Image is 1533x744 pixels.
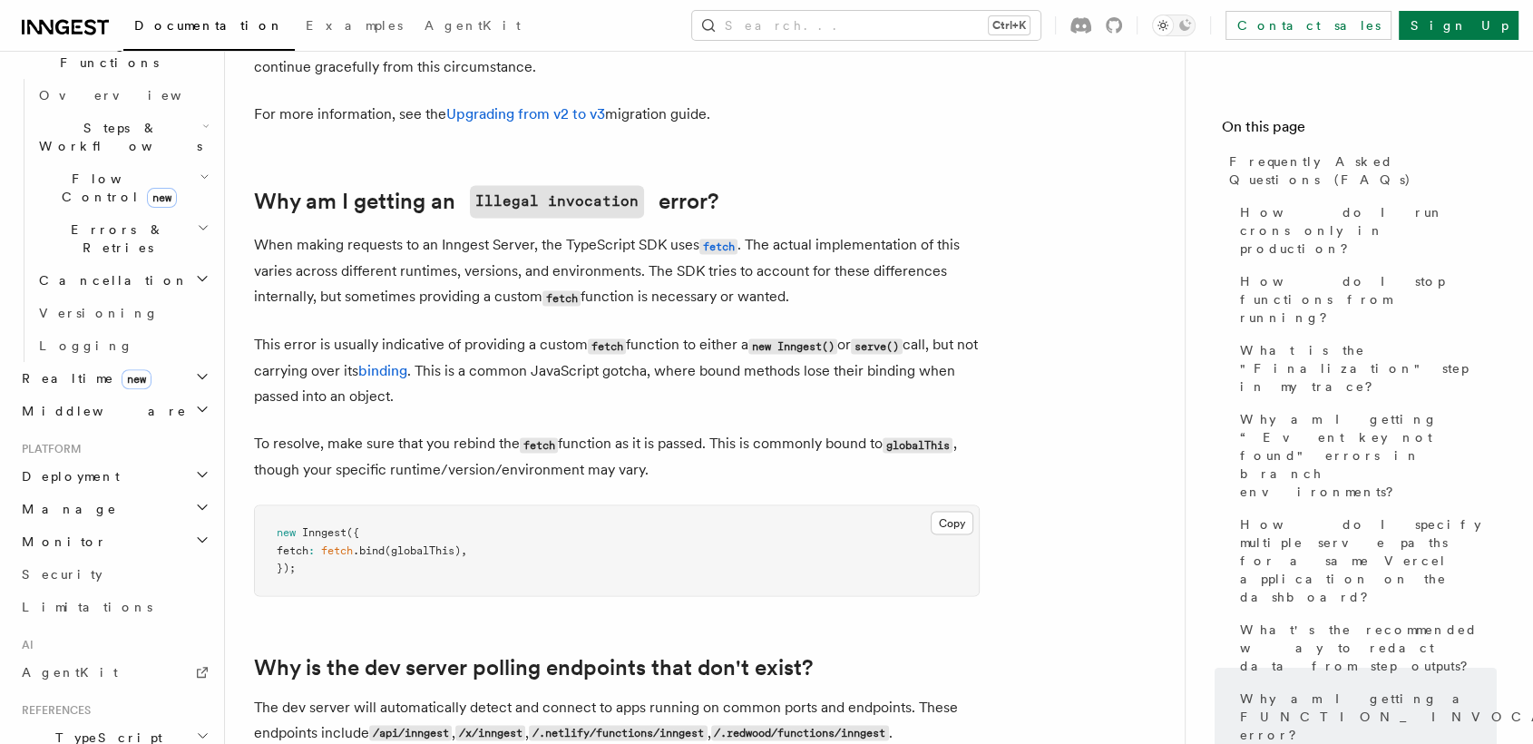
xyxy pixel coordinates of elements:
[254,431,980,483] p: To resolve, make sure that you rebind the function as it is passed. This is commonly bound to , t...
[15,656,213,689] a: AgentKit
[39,306,159,320] span: Versioning
[122,369,151,389] span: new
[39,88,226,103] span: Overview
[254,102,980,127] p: For more information, see the migration guide.
[1222,145,1497,196] a: Frequently Asked Questions (FAQs)
[147,188,177,208] span: new
[15,558,213,591] a: Security
[1233,196,1497,265] a: How do I run crons only in production?
[1233,613,1497,682] a: What's the recommended way to redact data from step outputs?
[15,442,82,456] span: Platform
[1233,508,1497,613] a: How do I specify multiple serve paths for a same Vercel application on the dashboard?
[1222,116,1497,145] h4: On this page
[277,525,296,538] span: new
[32,271,189,289] span: Cancellation
[134,18,284,33] span: Documentation
[692,11,1040,40] button: Search...Ctrl+K
[15,703,91,718] span: References
[470,185,644,218] code: Illegal invocation
[1152,15,1196,36] button: Toggle dark mode
[32,264,213,297] button: Cancellation
[883,437,952,453] code: globalThis
[1240,272,1497,327] span: How do I stop functions from running?
[711,725,889,740] code: /.redwood/functions/inngest
[306,18,403,33] span: Examples
[15,28,213,79] button: Inngest Functions
[851,338,902,354] code: serve()
[321,543,353,556] span: fetch
[15,402,187,420] span: Middleware
[699,236,737,253] a: fetch
[123,5,295,51] a: Documentation
[989,16,1030,34] kbd: Ctrl+K
[529,725,707,740] code: /.netlify/functions/inngest
[32,170,200,206] span: Flow Control
[542,290,581,306] code: fetch
[302,525,347,538] span: Inngest
[22,567,103,582] span: Security
[22,600,152,614] span: Limitations
[15,533,107,551] span: Monitor
[15,35,196,72] span: Inngest Functions
[254,185,718,218] a: Why am I getting anIllegal invocationerror?
[22,665,118,680] span: AgentKit
[1240,203,1497,258] span: How do I run crons only in production?
[15,79,213,362] div: Inngest Functions
[277,561,296,573] span: });
[347,525,359,538] span: ({
[1240,341,1497,396] span: What is the "Finalization" step in my trace?
[461,543,467,556] span: ,
[455,725,525,740] code: /x/inngest
[1225,11,1391,40] a: Contact sales
[15,460,213,493] button: Deployment
[32,112,213,162] button: Steps & Workflows
[254,232,980,310] p: When making requests to an Inngest Server, the TypeScript SDK uses . The actual implementation of...
[1240,515,1497,606] span: How do I specify multiple serve paths for a same Vercel application on the dashboard?
[425,18,521,33] span: AgentKit
[931,511,973,534] button: Copy
[520,437,558,453] code: fetch
[254,29,980,80] p: If you're seeing this error, we encourage you to upgrade to v3.x.x of the TypeScript SDK, which w...
[446,105,605,122] a: Upgrading from v2 to v3
[308,543,315,556] span: :
[1233,403,1497,508] a: Why am I getting “Event key not found" errors in branch environments?
[39,338,133,353] span: Logging
[254,654,813,680] a: Why is the dev server polling endpoints that don't exist?
[385,543,461,556] span: (globalThis)
[32,119,202,155] span: Steps & Workflows
[1240,410,1497,501] span: Why am I getting “Event key not found" errors in branch environments?
[15,591,213,623] a: Limitations
[1233,334,1497,403] a: What is the "Finalization" step in my trace?
[254,332,980,409] p: This error is usually indicative of providing a custom function to either a or call, but not carr...
[1233,265,1497,334] a: How do I stop functions from running?
[277,543,308,556] span: fetch
[15,467,120,485] span: Deployment
[295,5,414,49] a: Examples
[748,338,837,354] code: new Inngest()
[32,329,213,362] a: Logging
[15,500,117,518] span: Manage
[15,525,213,558] button: Monitor
[1240,621,1497,675] span: What's the recommended way to redact data from step outputs?
[32,162,213,213] button: Flow Controlnew
[32,213,213,264] button: Errors & Retries
[1399,11,1518,40] a: Sign Up
[15,362,213,395] button: Realtimenew
[15,395,213,427] button: Middleware
[15,638,34,652] span: AI
[15,493,213,525] button: Manage
[1229,152,1497,189] span: Frequently Asked Questions (FAQs)
[699,239,737,254] code: fetch
[32,297,213,329] a: Versioning
[353,543,385,556] span: .bind
[32,79,213,112] a: Overview
[358,362,407,379] a: binding
[369,725,452,740] code: /api/inngest
[32,220,197,257] span: Errors & Retries
[414,5,532,49] a: AgentKit
[15,369,151,387] span: Realtime
[588,338,626,354] code: fetch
